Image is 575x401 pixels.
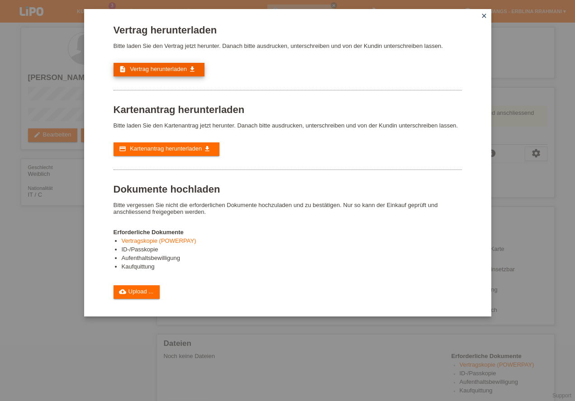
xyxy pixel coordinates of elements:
i: cloud_upload [119,288,126,295]
span: Kartenantrag herunterladen [130,145,202,152]
p: Bitte vergessen Sie nicht die erforderlichen Dokumente hochzuladen und zu bestätigen. Nur so kann... [114,202,462,215]
p: Bitte laden Sie den Kartenantrag jetzt herunter. Danach bitte ausdrucken, unterschreiben und von ... [114,122,462,129]
h1: Dokumente hochladen [114,184,462,195]
i: description [119,66,126,73]
i: get_app [204,145,211,152]
a: credit_card Kartenantrag herunterladen get_app [114,142,219,156]
a: description Vertrag herunterladen get_app [114,63,204,76]
i: get_app [189,66,196,73]
h1: Vertrag herunterladen [114,24,462,36]
a: close [478,11,490,22]
a: cloud_uploadUpload ... [114,285,160,299]
li: Aufenthaltsbewilligung [122,255,462,263]
i: close [480,12,488,19]
li: Kaufquittung [122,263,462,272]
li: ID-/Passkopie [122,246,462,255]
a: Vertragskopie (POWERPAY) [122,237,196,244]
p: Bitte laden Sie den Vertrag jetzt herunter. Danach bitte ausdrucken, unterschreiben und von der K... [114,42,462,49]
h1: Kartenantrag herunterladen [114,104,462,115]
span: Vertrag herunterladen [130,66,187,72]
i: credit_card [119,145,126,152]
h4: Erforderliche Dokumente [114,229,462,236]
